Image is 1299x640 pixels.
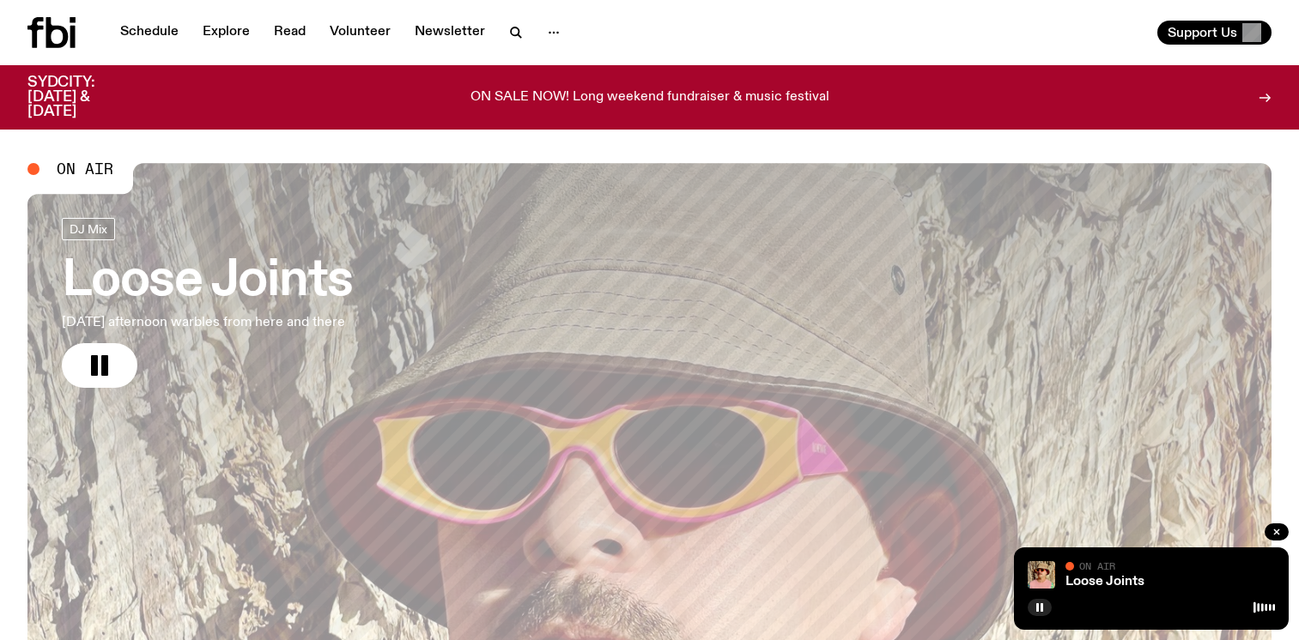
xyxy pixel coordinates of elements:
[404,21,495,45] a: Newsletter
[1168,25,1237,40] span: Support Us
[27,75,137,119] h3: SYDCITY: [DATE] & [DATE]
[62,257,353,305] h3: Loose Joints
[1079,560,1115,571] span: On Air
[470,90,829,106] p: ON SALE NOW! Long weekend fundraiser & music festival
[62,218,353,388] a: Loose Joints[DATE] afternoon warbles from here and there
[70,222,107,235] span: DJ Mix
[1157,21,1272,45] button: Support Us
[264,21,316,45] a: Read
[192,21,260,45] a: Explore
[110,21,189,45] a: Schedule
[62,218,115,240] a: DJ Mix
[1028,561,1055,589] img: Tyson stands in front of a paperbark tree wearing orange sunglasses, a suede bucket hat and a pin...
[57,161,113,177] span: On Air
[62,312,353,333] p: [DATE] afternoon warbles from here and there
[319,21,401,45] a: Volunteer
[1065,575,1144,589] a: Loose Joints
